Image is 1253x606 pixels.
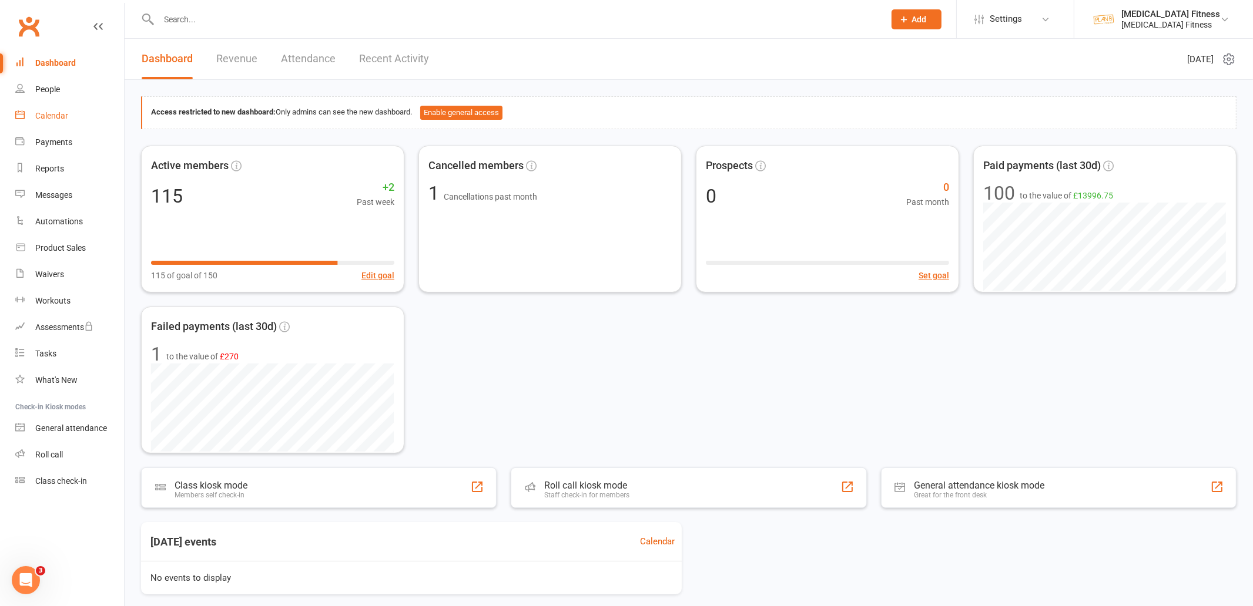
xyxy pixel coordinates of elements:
div: General attendance [35,423,107,433]
div: Staff check-in for members [544,491,629,499]
div: [MEDICAL_DATA] Fitness [1121,9,1220,19]
span: £270 [220,352,239,361]
a: Calendar [15,103,124,129]
span: 115 of goal of 150 [151,269,217,282]
span: 1 [428,182,444,204]
div: Product Sales [35,243,86,253]
strong: Access restricted to new dashboard: [151,107,276,116]
span: Failed payments (last 30d) [151,318,277,335]
div: People [35,85,60,94]
span: £13996.75 [1073,191,1113,200]
a: What's New [15,367,124,393]
button: Add [892,9,942,29]
a: People [15,76,124,103]
div: 100 [983,184,1015,203]
span: Add [912,15,927,24]
div: Members self check-in [175,491,247,499]
a: Waivers [15,261,124,288]
div: Waivers [35,270,64,279]
a: Roll call [15,442,124,468]
div: Automations [35,217,83,226]
a: General attendance kiosk mode [15,415,124,442]
div: Calendar [35,111,68,120]
a: Recent Activity [359,39,429,79]
div: [MEDICAL_DATA] Fitness [1121,19,1220,30]
span: Settings [990,6,1022,32]
div: General attendance kiosk mode [914,480,1045,491]
div: 0 [706,187,716,206]
span: Prospects [706,157,753,174]
iframe: Intercom live chat [12,566,40,594]
a: Dashboard [15,50,124,76]
a: Tasks [15,341,124,367]
div: Tasks [35,349,56,358]
div: Class kiosk mode [175,480,247,491]
div: Payments [35,137,72,147]
div: Messages [35,190,72,200]
span: Paid payments (last 30d) [983,157,1101,174]
span: [DATE] [1187,52,1214,66]
div: Roll call kiosk mode [544,480,629,491]
div: Only admins can see the new dashboard. [151,106,1227,120]
span: to the value of [166,350,239,363]
div: Workouts [35,296,71,305]
div: 1 [151,345,162,363]
a: Dashboard [142,39,193,79]
a: Class kiosk mode [15,468,124,494]
div: What's New [35,375,78,385]
span: 3 [36,566,45,575]
a: Clubworx [14,12,43,41]
img: thumb_image1569280052.png [1092,8,1115,31]
div: Assessments [35,322,93,332]
div: Class check-in [35,476,87,486]
span: Past month [906,196,949,208]
span: 0 [906,179,949,196]
button: Edit goal [361,269,394,282]
a: Workouts [15,288,124,314]
a: Messages [15,182,124,208]
span: Active members [151,157,229,174]
div: No events to display [136,561,686,594]
span: Cancelled members [428,157,524,174]
div: 115 [151,187,183,206]
a: Assessments [15,314,124,341]
div: Roll call [35,450,63,459]
button: Enable general access [420,106,502,120]
span: to the value of [1020,189,1113,202]
a: Reports [15,156,124,182]
a: Calendar [640,534,675,548]
input: Search... [155,11,876,28]
a: Revenue [216,39,257,79]
a: Payments [15,129,124,156]
h3: [DATE] events [141,531,226,553]
div: Great for the front desk [914,491,1045,499]
button: Set goal [919,269,949,282]
a: Attendance [281,39,336,79]
div: Dashboard [35,58,76,68]
a: Product Sales [15,235,124,261]
span: +2 [357,179,394,196]
span: Past week [357,196,394,208]
span: Cancellations past month [444,192,537,201]
a: Automations [15,208,124,235]
div: Reports [35,164,64,173]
